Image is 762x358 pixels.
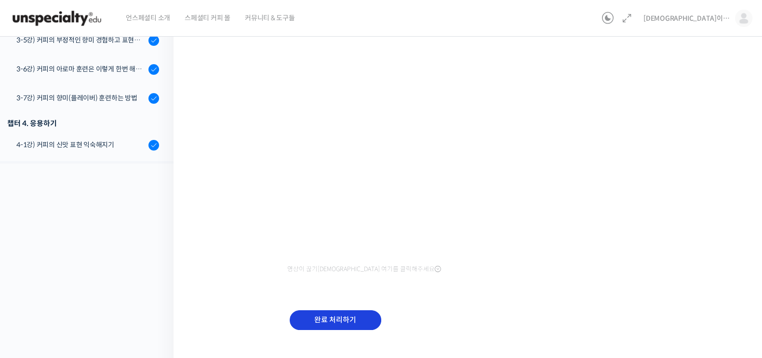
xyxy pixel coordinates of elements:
div: 3-5강) 커피의 부정적인 향미 경험하고 표현하기 [16,35,146,45]
span: 대화 [88,293,100,301]
span: 1 [98,277,101,285]
span: [DEMOGRAPHIC_DATA]이라부러 [643,14,730,23]
div: 3-6강) 커피의 아로마 훈련은 이렇게 한번 해보세요 [16,64,146,74]
a: 설정 [124,278,185,302]
span: 홈 [30,292,36,300]
input: 완료 처리하기 [290,310,381,330]
div: 3-7강) 커피의 향미(플레이버) 훈련하는 방법 [16,93,146,103]
div: 4-1강) 커피의 신맛 표현 익숙해지기 [16,139,146,150]
a: 1대화 [64,278,124,302]
div: 챕터 4. 응용하기 [7,117,159,130]
span: 영상이 끊기[DEMOGRAPHIC_DATA] 여기를 클릭해주세요 [287,265,441,273]
span: 설정 [149,292,160,300]
a: 홈 [3,278,64,302]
